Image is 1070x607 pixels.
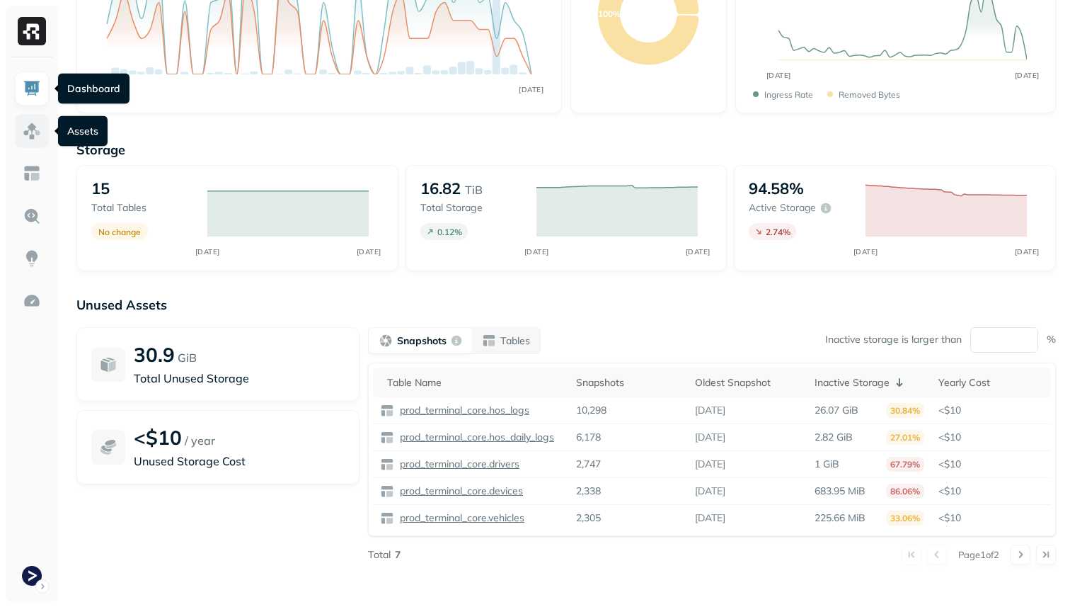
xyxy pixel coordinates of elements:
p: <$10 [938,511,1044,525]
p: Unused Storage Cost [134,453,345,470]
a: prod_terminal_core.drivers [394,458,519,471]
p: 27.01% [886,430,924,445]
text: 100% [598,8,621,19]
p: Inactive storage is larger than [825,333,962,346]
p: 2.74 % [766,227,790,237]
div: Oldest Snapshot [695,376,800,390]
p: [DATE] [695,404,725,417]
tspan: [DATE] [1014,71,1039,80]
tspan: [DATE] [524,247,549,256]
img: Terminal [22,566,42,586]
tspan: [DATE] [766,71,790,80]
tspan: [DATE] [686,247,711,256]
p: <$10 [938,484,1044,498]
p: 2.82 GiB [815,431,853,444]
div: Dashboard [58,74,130,104]
img: Dashboard [23,79,41,98]
p: prod_terminal_core.drivers [397,458,519,471]
p: 2,338 [576,484,601,498]
p: Page 1 of 2 [958,548,999,561]
img: table [380,404,394,418]
p: <$10 [134,425,182,450]
tspan: [DATE] [519,85,543,94]
tspan: [DATE] [1014,247,1039,256]
p: % [1047,333,1056,346]
img: Insights [23,249,41,268]
p: 94.58% [749,178,804,198]
p: Removed bytes [839,89,900,100]
img: table [380,458,394,472]
p: Total tables [91,201,193,215]
img: Ryft [18,17,46,45]
p: 2,305 [576,511,601,525]
p: / year [185,432,215,449]
a: prod_terminal_core.vehicles [394,511,524,525]
p: 30.84% [886,403,924,418]
p: 10,298 [576,404,606,417]
div: Table Name [387,376,562,390]
p: 33.06% [886,511,924,526]
p: 67.79% [886,457,924,472]
div: Yearly Cost [938,376,1044,390]
p: Unused Assets [76,297,1056,313]
p: No change [98,227,141,237]
p: 0.12 % [437,227,462,237]
p: 26.07 GiB [815,404,858,417]
img: table [380,431,394,445]
p: [DATE] [695,458,725,471]
p: Tables [500,334,530,348]
p: <$10 [938,431,1044,444]
p: Total [368,548,391,562]
p: 683.95 MiB [815,484,865,498]
img: Assets [23,122,41,140]
img: Optimization [23,292,41,310]
p: Snapshots [397,334,447,348]
img: Query Explorer [23,207,41,225]
p: prod_terminal_core.devices [397,484,523,498]
p: <$10 [938,458,1044,471]
p: Total Unused Storage [134,370,345,387]
p: 16.82 [420,178,461,198]
img: table [380,484,394,499]
p: [DATE] [695,431,725,444]
a: prod_terminal_core.hos_logs [394,404,529,417]
p: prod_terminal_core.hos_logs [397,404,529,417]
p: TiB [465,181,483,198]
p: 86.06% [886,484,924,499]
tspan: [DATE] [357,247,381,256]
p: [DATE] [695,511,725,525]
p: 225.66 MiB [815,511,865,525]
p: GiB [178,349,197,366]
img: table [380,511,394,526]
p: Total storage [420,201,522,215]
p: 2,747 [576,458,601,471]
p: 1 GiB [815,458,839,471]
p: 7 [395,548,401,562]
p: prod_terminal_core.vehicles [397,511,524,525]
a: prod_terminal_core.devices [394,484,523,498]
img: Asset Explorer [23,164,41,183]
tspan: [DATE] [195,247,220,256]
p: prod_terminal_core.hos_daily_logs [397,431,554,444]
p: 15 [91,178,110,198]
p: Ingress Rate [764,89,813,100]
div: Assets [58,116,108,147]
tspan: [DATE] [853,247,878,256]
p: <$10 [938,404,1044,417]
div: Snapshots [576,376,681,390]
p: Active storage [749,201,816,215]
p: Inactive Storage [815,376,890,390]
p: 30.9 [134,342,175,367]
p: Storage [76,142,1056,158]
a: prod_terminal_core.hos_daily_logs [394,431,554,444]
p: [DATE] [695,484,725,498]
p: 6,178 [576,431,601,444]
